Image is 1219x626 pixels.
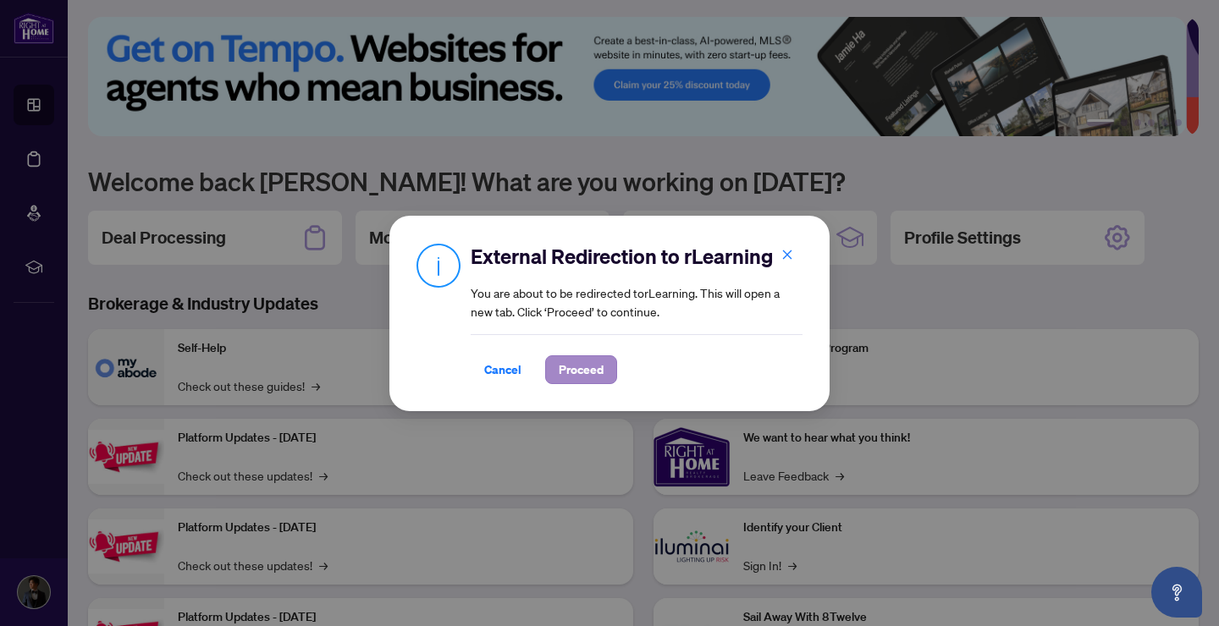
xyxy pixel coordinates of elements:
div: You are about to be redirected to rLearning . This will open a new tab. Click ‘Proceed’ to continue. [471,243,803,384]
span: close [781,249,793,261]
button: Proceed [545,355,617,384]
button: Open asap [1151,567,1202,618]
span: Cancel [484,356,521,383]
h2: External Redirection to rLearning [471,243,803,270]
img: Info Icon [416,243,461,288]
button: Cancel [471,355,535,384]
span: Proceed [559,356,604,383]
